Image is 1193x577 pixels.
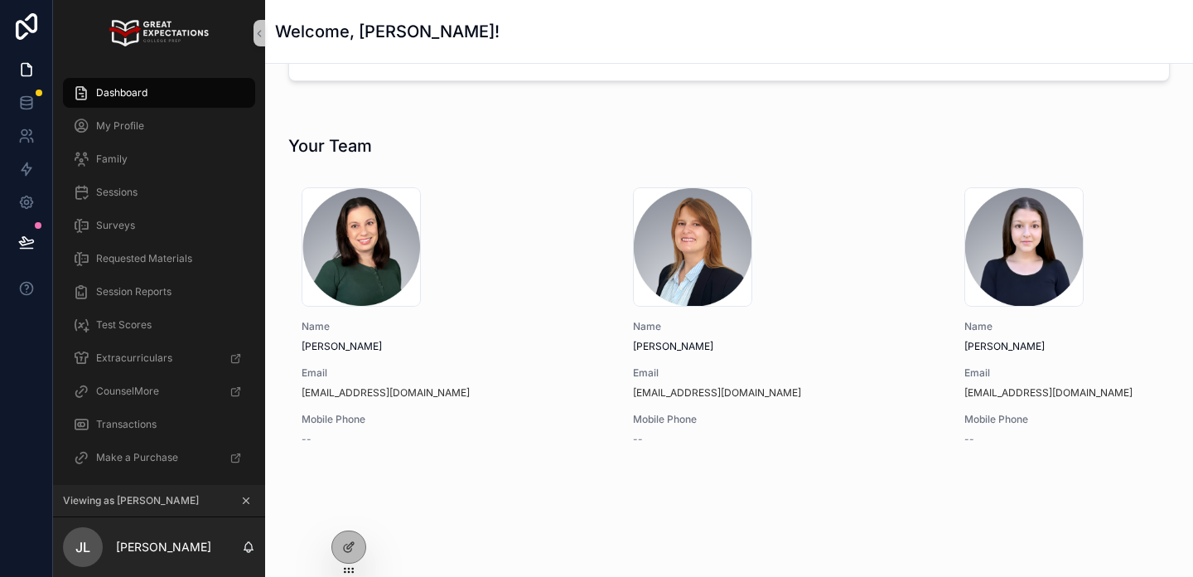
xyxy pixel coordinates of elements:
[96,385,159,398] span: CounselMore
[275,20,500,43] h1: Welcome, [PERSON_NAME]!
[96,318,152,332] span: Test Scores
[96,285,171,298] span: Session Reports
[302,386,470,400] a: [EMAIL_ADDRESS][DOMAIN_NAME]
[75,537,90,557] span: JL
[633,386,801,400] a: [EMAIL_ADDRESS][DOMAIN_NAME]
[96,451,178,464] span: Make a Purchase
[109,20,208,46] img: App logo
[63,376,255,406] a: CounselMore
[63,343,255,373] a: Extracurriculars
[96,352,172,365] span: Extracurriculars
[63,244,255,274] a: Requested Materials
[302,340,593,353] span: [PERSON_NAME]
[63,78,255,108] a: Dashboard
[96,119,144,133] span: My Profile
[63,211,255,240] a: Surveys
[63,277,255,307] a: Session Reports
[63,443,255,473] a: Make a Purchase
[96,252,192,265] span: Requested Materials
[964,433,974,446] span: --
[302,433,312,446] span: --
[633,320,925,333] span: Name
[633,413,925,426] span: Mobile Phone
[96,86,147,99] span: Dashboard
[633,433,643,446] span: --
[633,366,925,380] span: Email
[53,66,265,485] div: scrollable content
[96,186,138,199] span: Sessions
[96,418,157,431] span: Transactions
[63,144,255,174] a: Family
[288,134,372,158] h1: Your Team
[96,153,128,166] span: Family
[96,219,135,232] span: Surveys
[63,410,255,439] a: Transactions
[63,111,255,141] a: My Profile
[63,310,255,340] a: Test Scores
[633,340,925,353] span: [PERSON_NAME]
[116,539,211,555] p: [PERSON_NAME]
[63,494,199,507] span: Viewing as [PERSON_NAME]
[302,413,593,426] span: Mobile Phone
[964,386,1133,400] a: [EMAIL_ADDRESS][DOMAIN_NAME]
[302,366,593,380] span: Email
[302,320,593,333] span: Name
[63,177,255,207] a: Sessions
